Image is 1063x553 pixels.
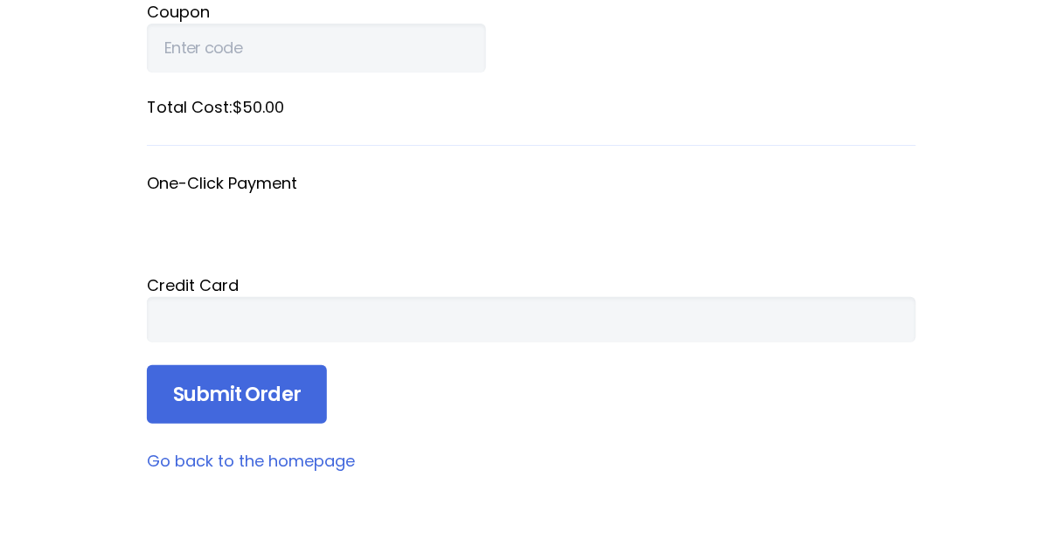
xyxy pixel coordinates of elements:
label: Total Cost: $50.00 [147,95,916,119]
iframe: Secure card payment input frame [164,310,899,329]
fieldset: One-Click Payment [147,172,916,251]
div: Credit Card [147,273,916,297]
iframe: Secure payment button frame [147,195,916,251]
input: Enter code [147,24,486,73]
input: Submit Order [147,365,327,425]
a: Go back to the homepage [147,450,355,472]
